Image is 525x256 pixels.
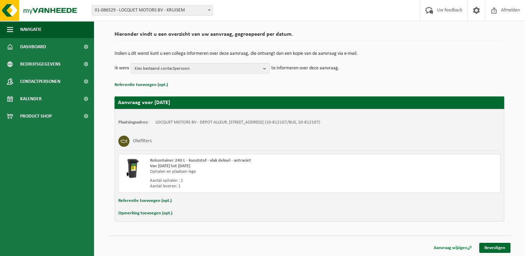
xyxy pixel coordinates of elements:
span: Kies bestaand contactpersoon [135,63,260,74]
button: Kies bestaand contactpersoon [131,63,270,74]
span: Navigatie [20,21,42,38]
p: Ik wens [115,63,129,74]
div: Ophalen en plaatsen lege [150,169,337,174]
p: te informeren over deze aanvraag. [271,63,339,74]
p: Indien u dit wenst kunt u een collega informeren over deze aanvraag, die ontvangt dan een kopie v... [115,51,504,56]
a: Aanvraag wijzigen [429,243,477,253]
strong: Aanvraag voor [DATE] [118,100,170,105]
strong: Van [DATE] tot [DATE] [150,164,190,168]
button: Opmerking toevoegen (opt.) [118,209,172,218]
span: Bedrijfsgegevens [20,56,61,73]
img: WB-0240-HPE-BK-01.png [122,158,143,179]
div: Aantal leveren: 1 [150,184,337,189]
span: Product Shop [20,108,52,125]
h2: Hieronder vindt u een overzicht van uw aanvraag, gegroepeerd per datum. [115,32,504,41]
strong: Plaatsingsadres: [118,120,149,125]
span: Contactpersonen [20,73,60,90]
a: Bevestigen [479,243,510,253]
span: 01-086529 - LOCQUET MOTORS BV - KRUISEM [92,6,213,15]
button: Referentie toevoegen (opt.) [118,196,172,205]
h3: Oliefilters [133,136,152,147]
td: LOCQUET MOTORS BV - DEPOT ALLEUR, [STREET_ADDRESS] (10-812107/BUS, 10-812107) [155,120,320,125]
span: Kalender [20,90,42,108]
span: Rolcontainer 240 L - kunststof - vlak deksel - antraciet [150,158,251,163]
button: Referentie toevoegen (opt.) [115,80,168,89]
div: Aantal ophalen : 1 [150,178,337,184]
span: Dashboard [20,38,46,56]
span: 01-086529 - LOCQUET MOTORS BV - KRUISEM [92,5,213,16]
